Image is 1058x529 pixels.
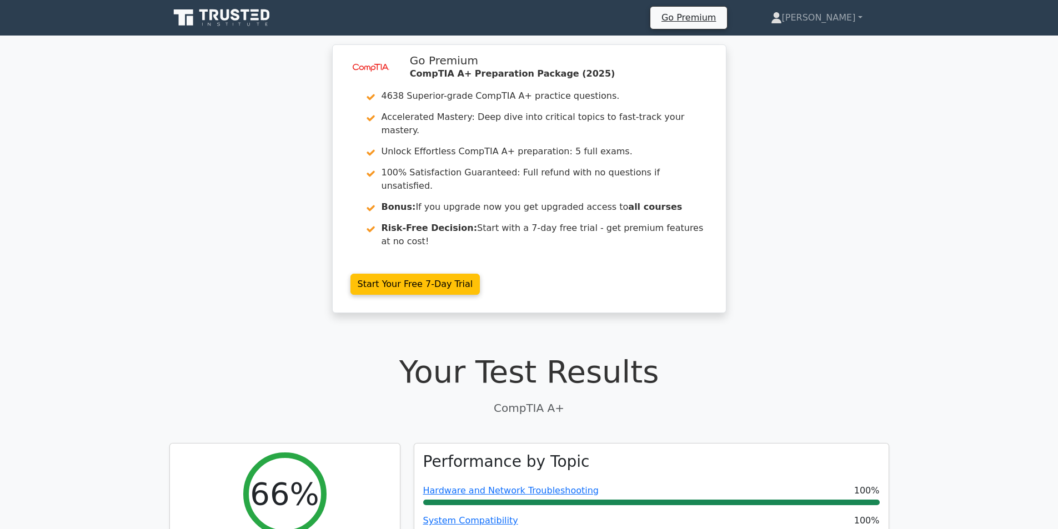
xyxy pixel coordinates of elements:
[250,475,319,512] h2: 66%
[423,515,518,526] a: System Compatibility
[655,10,723,25] a: Go Premium
[350,274,480,295] a: Start Your Free 7-Day Trial
[854,514,880,527] span: 100%
[169,400,889,416] p: CompTIA A+
[854,484,880,497] span: 100%
[169,353,889,390] h1: Your Test Results
[744,7,889,29] a: [PERSON_NAME]
[423,485,599,496] a: Hardware and Network Troubleshooting
[423,452,590,471] h3: Performance by Topic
